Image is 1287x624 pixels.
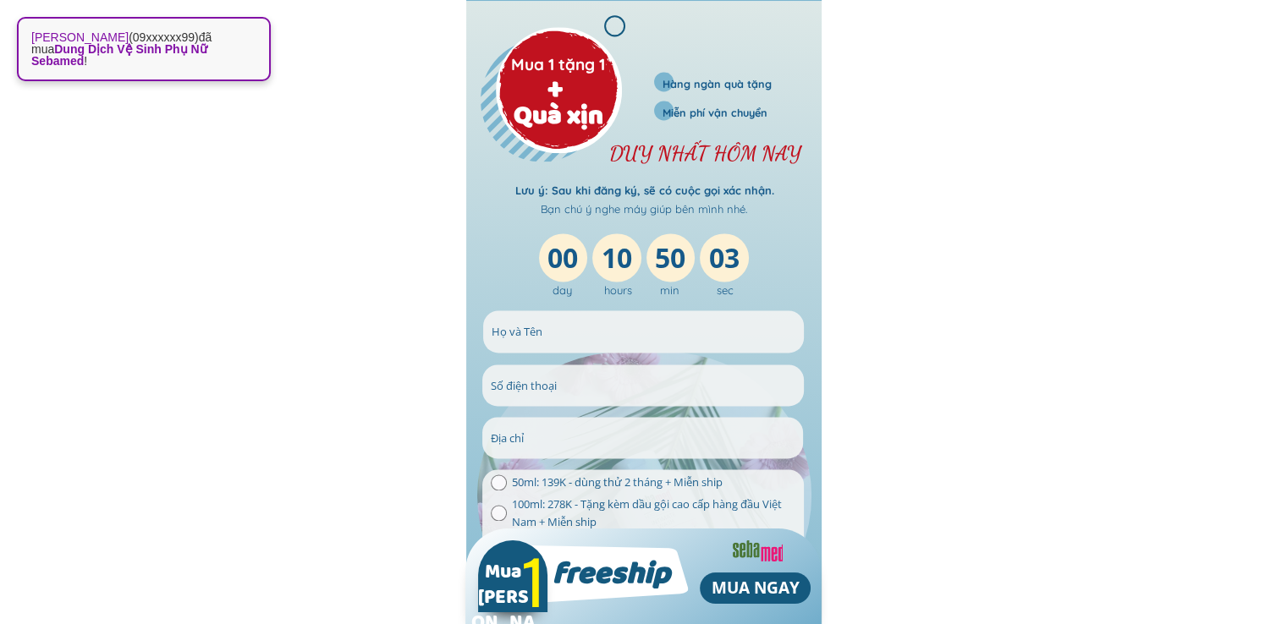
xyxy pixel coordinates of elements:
h2: sec [682,282,768,299]
h2: Mua 1 tặng 1 [500,52,616,77]
strong: [PERSON_NAME] [31,30,129,44]
h2: min [627,282,713,299]
span: Dung Dịch Vệ Sinh Phụ Nữ Sebamed [31,42,207,68]
span: 50ml: 139K - dùng thử 2 tháng + Miễn ship [511,473,795,491]
h2: DUY NHẤT HÔM NAY [598,138,812,170]
input: Số điện thoại [487,364,800,406]
span: 100ml: 278K - Tặng kèm dầu gội cao cấp hàng đầu Việt Nam + Miễn ship [511,495,795,531]
h2: day [519,282,605,299]
h2: 1 [513,541,554,619]
input: Họ và Tên [487,310,800,352]
h2: hours [575,282,661,299]
p: MUA NGAY [700,572,811,604]
h2: Bạn chú ý nghe máy giúp bên mình nhé. [506,200,781,218]
h2: Quà xịn [481,98,635,140]
span: 09xxxxxx99 [133,30,195,44]
p: ( ) đã mua ! [31,31,256,67]
input: Địa chỉ [487,417,800,458]
h2: freeship [519,553,703,602]
h2: Miễn phí vận chuyển [663,104,782,121]
h2: + [520,69,590,115]
h2: Lưu ý: Sau khi đăng ký, sẽ có cuộc gọi xác nhận. [507,182,782,200]
h2: Hàng ngàn quà tặng [663,75,782,92]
